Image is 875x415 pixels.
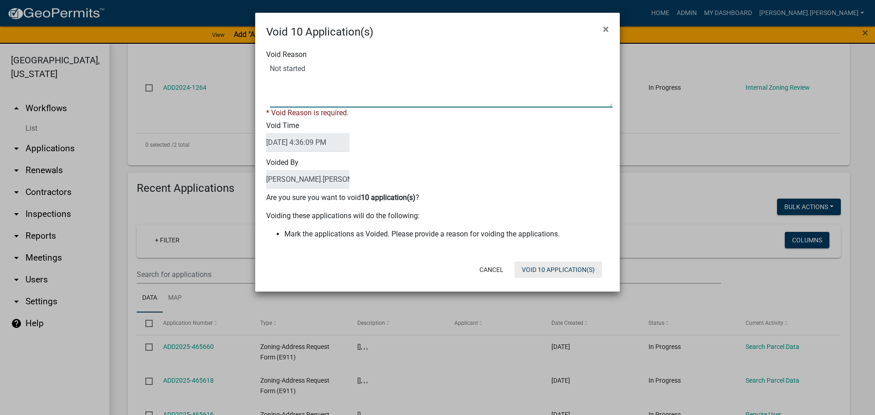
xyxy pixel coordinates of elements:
textarea: Void Reason [270,62,612,108]
input: DateTime [266,133,350,152]
label: Void Reason [266,51,307,58]
button: Void 10 Application(s) [515,261,602,278]
h4: Void 10 Application(s) [266,24,373,40]
label: Void Time [266,122,350,152]
b: 10 application(s) [361,193,416,202]
div: * Void Reason is required. [266,108,609,118]
label: Voided By [266,159,350,189]
p: Voiding these applications will do the following: [266,210,609,221]
p: Are you sure you want to void ? [266,192,609,203]
button: Cancel [472,261,511,278]
li: Mark the applications as Voided. Please provide a reason for voiding the applications. [284,229,609,240]
button: Close [596,16,616,42]
span: × [603,23,609,36]
input: VoidedBy [266,170,350,189]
